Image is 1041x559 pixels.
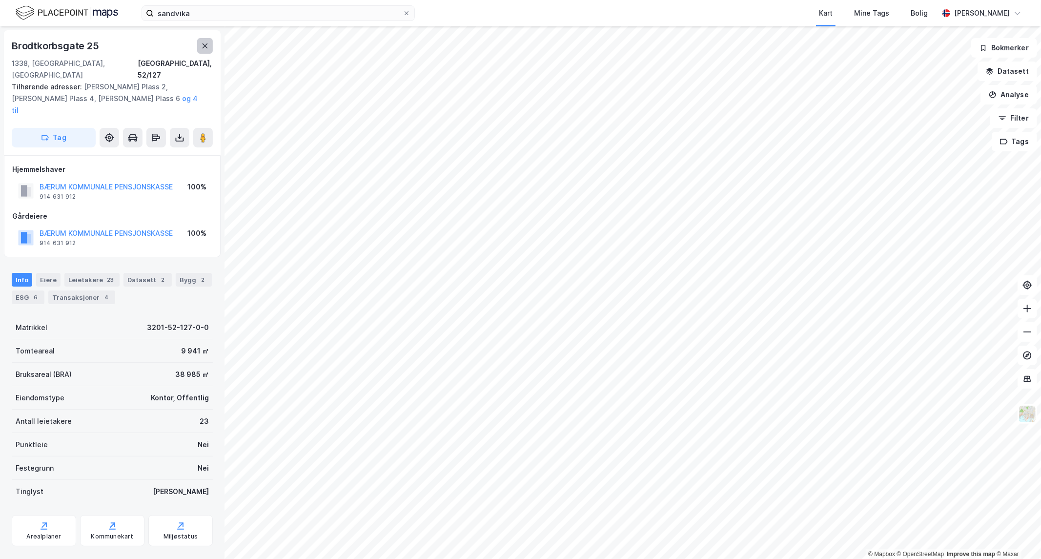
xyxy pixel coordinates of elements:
[954,7,1010,19] div: [PERSON_NAME]
[16,462,54,474] div: Festegrunn
[868,551,895,558] a: Mapbox
[16,369,72,380] div: Bruksareal (BRA)
[854,7,889,19] div: Mine Tags
[176,273,212,287] div: Bygg
[978,62,1037,81] button: Datasett
[48,290,115,304] div: Transaksjoner
[153,486,209,497] div: [PERSON_NAME]
[198,462,209,474] div: Nei
[990,108,1037,128] button: Filter
[980,85,1037,104] button: Analyse
[819,7,833,19] div: Kart
[16,439,48,451] div: Punktleie
[12,210,212,222] div: Gårdeiere
[102,292,111,302] div: 4
[992,512,1041,559] iframe: Chat Widget
[26,533,61,540] div: Arealplaner
[198,275,208,285] div: 2
[897,551,944,558] a: OpenStreetMap
[12,81,205,116] div: [PERSON_NAME] Plass 2, [PERSON_NAME] Plass 4, [PERSON_NAME] Plass 6
[12,38,101,54] div: Brodtkorbsgate 25
[12,83,84,91] span: Tilhørende adresser:
[158,275,168,285] div: 2
[187,228,206,239] div: 100%
[154,6,403,21] input: Søk på adresse, matrikkel, gårdeiere, leietakere eller personer
[175,369,209,380] div: 38 985 ㎡
[187,181,206,193] div: 100%
[16,322,47,333] div: Matrikkel
[16,392,64,404] div: Eiendomstype
[40,193,76,201] div: 914 631 912
[64,273,120,287] div: Leietakere
[971,38,1037,58] button: Bokmerker
[16,415,72,427] div: Antall leietakere
[12,164,212,175] div: Hjemmelshaver
[40,239,76,247] div: 914 631 912
[198,439,209,451] div: Nei
[200,415,209,427] div: 23
[151,392,209,404] div: Kontor, Offentlig
[123,273,172,287] div: Datasett
[16,486,43,497] div: Tinglyst
[12,273,32,287] div: Info
[911,7,928,19] div: Bolig
[31,292,41,302] div: 6
[16,4,118,21] img: logo.f888ab2527a4732fd821a326f86c7f29.svg
[91,533,133,540] div: Kommunekart
[36,273,61,287] div: Eiere
[12,58,138,81] div: 1338, [GEOGRAPHIC_DATA], [GEOGRAPHIC_DATA]
[138,58,213,81] div: [GEOGRAPHIC_DATA], 52/127
[992,512,1041,559] div: Kontrollprogram for chat
[181,345,209,357] div: 9 941 ㎡
[105,275,116,285] div: 23
[12,290,44,304] div: ESG
[1018,405,1037,423] img: Z
[992,132,1037,151] button: Tags
[16,345,55,357] div: Tomteareal
[163,533,198,540] div: Miljøstatus
[947,551,995,558] a: Improve this map
[147,322,209,333] div: 3201-52-127-0-0
[12,128,96,147] button: Tag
